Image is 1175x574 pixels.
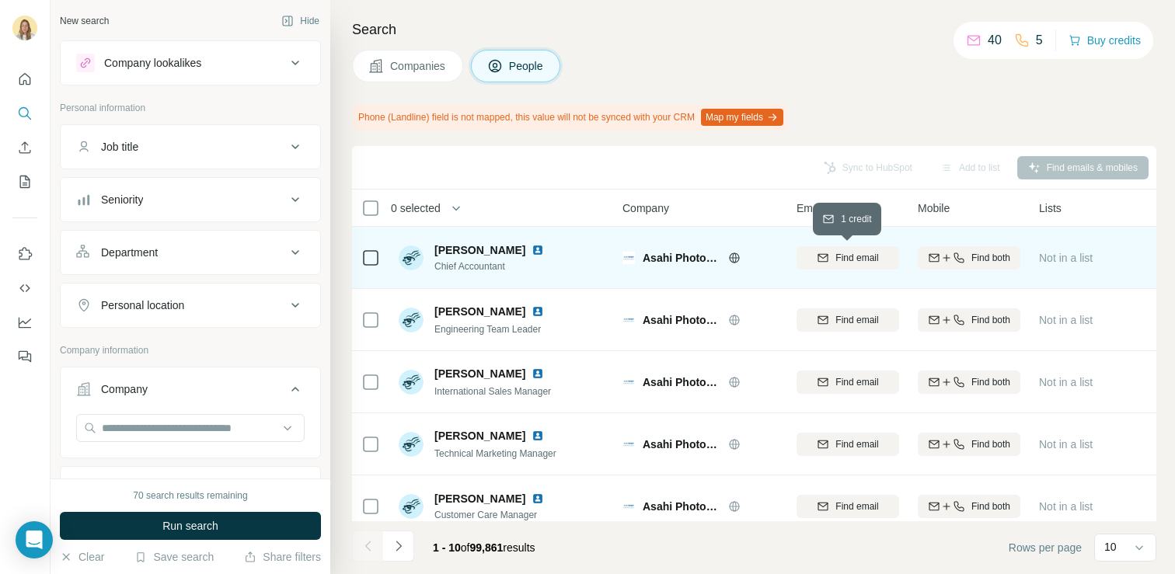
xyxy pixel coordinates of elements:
[918,308,1020,332] button: Find both
[1036,31,1043,50] p: 5
[434,324,541,335] span: Engineering Team Leader
[622,376,635,388] img: Logo of Asahi Photoproducts
[1039,500,1093,513] span: Not in a list
[797,308,899,332] button: Find email
[60,14,109,28] div: New search
[133,489,247,503] div: 70 search results remaining
[918,370,1020,394] button: Find both
[101,297,184,313] div: Personal location
[383,531,414,562] button: Navigate to next page
[101,192,143,207] div: Seniority
[1069,30,1141,51] button: Buy credits
[399,370,424,395] img: Avatar
[971,313,1010,327] span: Find both
[434,244,525,256] span: [PERSON_NAME]
[399,308,424,332] img: Avatar
[1039,200,1062,216] span: Lists
[971,251,1010,265] span: Find both
[643,312,720,328] span: Asahi Photoproducts
[1039,438,1093,451] span: Not in a list
[61,370,320,414] button: Company
[16,521,53,558] div: Open Intercom Messenger
[701,109,783,126] button: Map my fields
[12,274,37,302] button: Use Surfe API
[12,65,37,93] button: Quick start
[918,246,1020,270] button: Find both
[434,304,525,319] span: [PERSON_NAME]
[1039,252,1093,264] span: Not in a list
[61,128,320,165] button: Job title
[532,430,544,442] img: LinkedIn logo
[101,381,148,397] div: Company
[244,549,321,565] button: Share filters
[12,343,37,370] button: Feedback
[509,58,545,74] span: People
[971,437,1010,451] span: Find both
[434,428,525,444] span: [PERSON_NAME]
[797,200,824,216] span: Email
[61,44,320,82] button: Company lookalikes
[61,234,320,271] button: Department
[835,313,878,327] span: Find email
[434,448,556,459] span: Technical Marketing Manager
[12,168,37,196] button: My lists
[162,518,218,534] span: Run search
[1009,540,1082,555] span: Rows per page
[352,104,786,130] div: Phone (Landline) field is not mapped, this value will not be synced with your CRM
[101,245,158,260] div: Department
[433,541,535,554] span: results
[918,495,1020,518] button: Find both
[622,500,635,513] img: Logo of Asahi Photoproducts
[643,374,720,390] span: Asahi Photoproducts
[988,31,1002,50] p: 40
[434,508,563,522] span: Customer Care Manager
[532,305,544,318] img: LinkedIn logo
[104,55,201,71] div: Company lookalikes
[391,200,441,216] span: 0 selected
[971,499,1010,513] span: Find both
[390,58,447,74] span: Companies
[797,433,899,456] button: Find email
[399,245,424,270] img: Avatar
[60,343,321,357] p: Company information
[470,541,504,554] span: 99,861
[643,437,720,452] span: Asahi Photoproducts
[433,541,461,554] span: 1 - 10
[461,541,470,554] span: of
[532,244,544,256] img: LinkedIn logo
[835,499,878,513] span: Find email
[399,494,424,519] img: Avatar
[61,181,320,218] button: Seniority
[434,491,525,506] span: [PERSON_NAME]
[399,432,424,457] img: Avatar
[918,433,1020,456] button: Find both
[12,134,37,162] button: Enrich CSV
[434,259,563,273] span: Chief Accountant
[60,512,321,540] button: Run search
[61,470,320,513] button: Industry1
[1039,314,1093,326] span: Not in a list
[622,438,635,451] img: Logo of Asahi Photoproducts
[835,251,878,265] span: Find email
[643,250,720,266] span: Asahi Photoproducts
[434,366,525,381] span: [PERSON_NAME]
[134,549,214,565] button: Save search
[1039,376,1093,388] span: Not in a list
[12,240,37,268] button: Use Surfe on LinkedIn
[622,200,669,216] span: Company
[101,139,138,155] div: Job title
[622,314,635,326] img: Logo of Asahi Photoproducts
[532,492,544,505] img: LinkedIn logo
[434,386,551,397] span: International Sales Manager
[61,287,320,324] button: Personal location
[12,99,37,127] button: Search
[1104,539,1117,555] p: 10
[12,308,37,336] button: Dashboard
[971,375,1010,389] span: Find both
[270,9,330,33] button: Hide
[60,549,104,565] button: Clear
[835,437,878,451] span: Find email
[12,16,37,40] img: Avatar
[797,370,899,394] button: Find email
[532,367,544,380] img: LinkedIn logo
